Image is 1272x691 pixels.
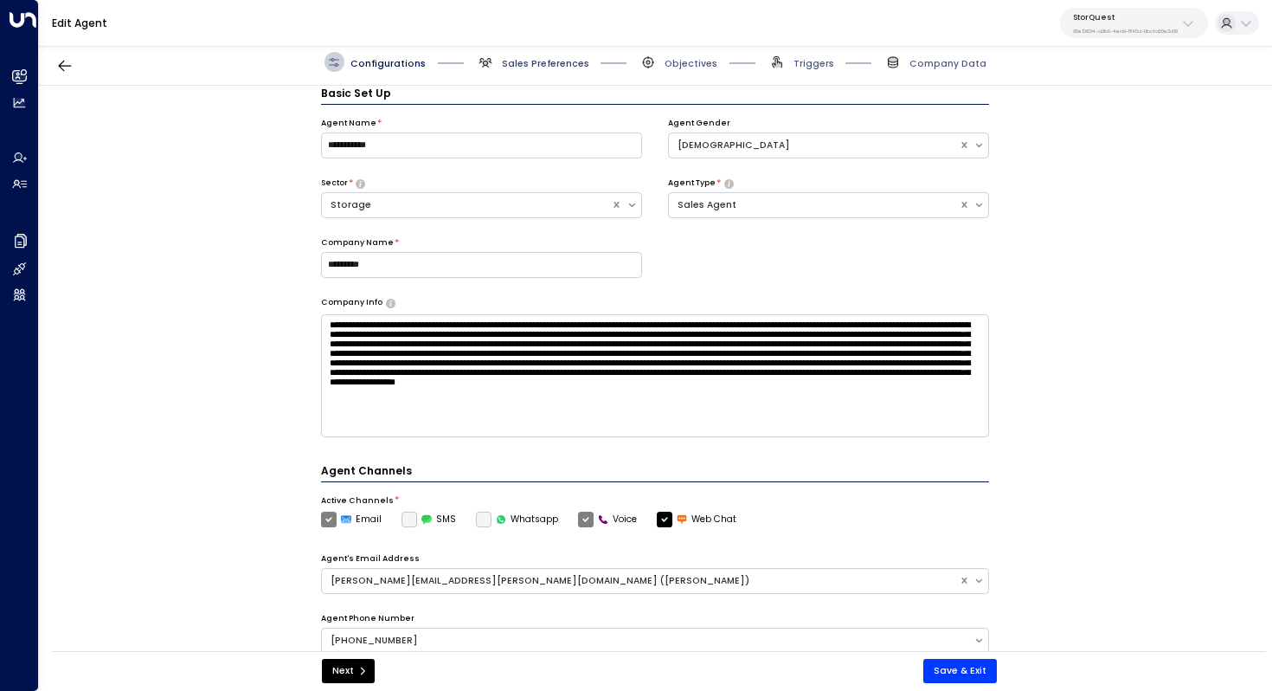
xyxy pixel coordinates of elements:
[402,512,457,527] div: To activate this channel, please go to the Integrations page
[321,86,990,105] h3: Basic Set Up
[321,553,420,565] label: Agent's Email Address
[1073,12,1178,23] p: StorQuest
[678,139,950,152] div: [DEMOGRAPHIC_DATA]
[476,512,559,527] div: To activate this channel, please go to the Integrations page
[331,634,965,648] div: [PHONE_NUMBER]
[724,179,734,188] button: Select whether your copilot will handle inquiries directly from leads or from brokers representin...
[657,512,737,527] label: Web Chat
[1060,8,1208,38] button: StorQuest95e12634-a2b0-4ea9-845a-0bcfa50e2d19
[321,495,394,507] label: Active Channels
[321,512,382,527] label: Email
[909,57,986,70] span: Company Data
[793,57,834,70] span: Triggers
[321,237,394,249] label: Company Name
[321,613,414,625] label: Agent Phone Number
[402,512,457,527] label: SMS
[52,16,107,30] a: Edit Agent
[321,297,382,309] label: Company Info
[476,512,559,527] label: Whatsapp
[502,57,589,70] span: Sales Preferences
[350,57,426,70] span: Configurations
[356,179,365,188] button: Select whether your copilot will handle inquiries directly from leads or from brokers representin...
[321,463,990,482] h4: Agent Channels
[322,659,375,683] button: Next
[386,299,395,307] button: Provide a brief overview of your company, including your industry, products or services, and any ...
[321,178,348,190] label: Sector
[668,118,730,130] label: Agent Gender
[331,574,950,588] div: [PERSON_NAME][EMAIL_ADDRESS][PERSON_NAME][DOMAIN_NAME] ([PERSON_NAME])
[1073,28,1178,35] p: 95e12634-a2b0-4ea9-845a-0bcfa50e2d19
[668,178,716,190] label: Agent Type
[923,659,997,683] button: Save & Exit
[578,512,638,527] label: Voice
[331,198,603,212] div: Storage
[321,118,376,130] label: Agent Name
[678,198,950,212] div: Sales Agent
[665,57,717,70] span: Objectives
